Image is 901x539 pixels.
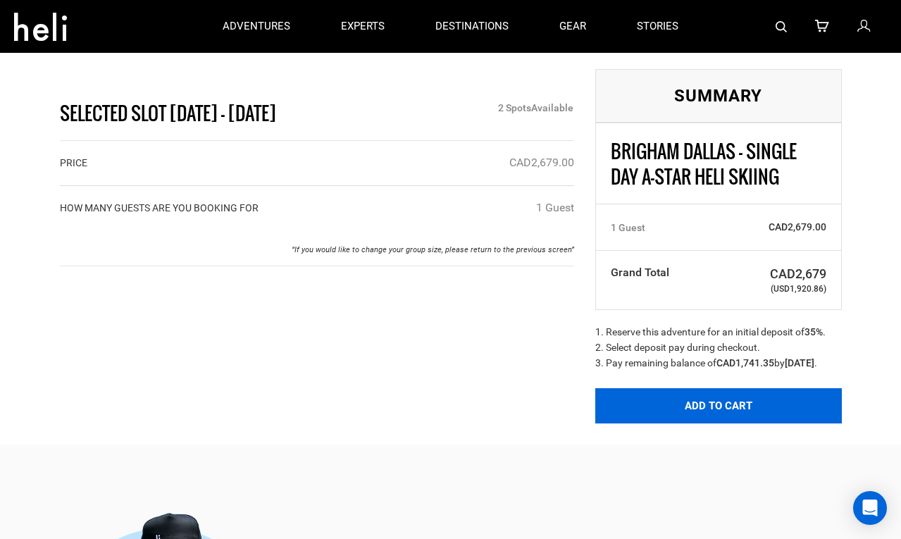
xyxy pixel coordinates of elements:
b: Grand Total [611,266,669,279]
div: Open Intercom Messenger [853,491,887,525]
label: PRICE [60,156,87,170]
div: 2. Select deposit pay during checkout. [595,340,842,355]
div: 1 Guest [536,200,574,216]
div: Brigham Dallas - Single Day A-Star Heli Skiing [611,139,827,190]
p: adventures [223,19,290,34]
span: CAD2,679.00 [709,220,827,234]
span: s [526,102,531,113]
label: HOW MANY GUESTS ARE YOU BOOKING FOR [60,201,259,215]
p: “If you would like to change your group size, please return to the previous screen” [60,244,574,256]
span: CAD2,679.00 [509,156,574,169]
p: experts [341,19,385,34]
span: Summary [674,86,762,106]
span: 1 Guest [611,221,645,235]
button: Add to Cart [595,388,842,423]
b: 35% [804,326,823,337]
img: search-bar-icon.svg [776,21,787,32]
p: destinations [435,19,509,34]
b: CAD1,741.35 [716,357,774,368]
span: CAD2,679 [709,265,827,283]
div: 1. Reserve this adventure for an initial deposit of . [595,324,842,340]
div: Selected Slot [DATE] - [DATE] [49,101,406,126]
div: 2 Spot Available [406,101,584,115]
b: [DATE] [785,357,814,368]
span: (USD1,920.86) [709,283,827,295]
div: 3. Pay remaining balance of by . [595,355,842,371]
